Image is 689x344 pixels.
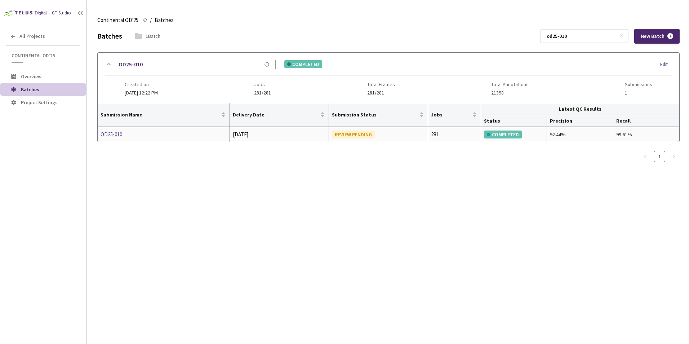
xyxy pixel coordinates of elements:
[233,130,326,139] div: [DATE]
[150,16,152,25] li: /
[484,131,522,138] div: COMPLETED
[625,81,652,87] span: Submissions
[542,30,619,43] input: Search
[643,154,647,159] span: left
[233,112,319,118] span: Delivery Date
[481,103,679,115] th: Latest QC Results
[428,103,481,127] th: Jobs
[19,33,45,39] span: All Projects
[550,131,610,138] div: 92.44%
[97,16,138,25] span: Continental OD'25
[660,61,672,68] div: Edit
[97,31,122,41] div: Batches
[367,81,395,87] span: Total Frames
[481,115,547,127] th: Status
[98,53,679,103] div: OD25-010COMPLETEDEditCreated on[DATE] 12:22 PMJobs281/281Total Frames281/281Total Annotations2139...
[639,151,651,162] li: Previous Page
[98,103,230,127] th: Submission Name
[254,81,271,87] span: Jobs
[230,103,329,127] th: Delivery Date
[639,151,651,162] button: left
[12,53,76,59] span: Continental OD'25
[367,90,395,96] span: 281/281
[146,32,160,40] div: 1 Batch
[329,103,428,127] th: Submission Status
[101,130,177,139] a: OD25-010
[431,130,478,139] div: 281
[155,16,174,25] span: Batches
[21,86,39,93] span: Batches
[119,60,143,69] a: OD25-010
[101,112,220,118] span: Submission Name
[625,90,652,96] span: 1
[254,90,271,96] span: 281/281
[21,99,58,106] span: Project Settings
[547,115,613,127] th: Precision
[641,33,664,39] span: New Batch
[284,60,322,68] div: COMPLETED
[668,151,680,162] li: Next Page
[125,89,158,96] span: [DATE] 12:22 PM
[613,115,679,127] th: Recall
[332,112,418,118] span: Submission Status
[21,73,41,80] span: Overview
[672,154,676,159] span: right
[332,131,375,138] div: REVIEW PENDING
[668,151,680,162] button: right
[616,131,676,138] div: 99.61%
[491,90,529,96] span: 21398
[654,151,665,162] a: 1
[491,81,529,87] span: Total Annotations
[52,10,71,17] div: GT Studio
[431,112,471,118] span: Jobs
[125,81,158,87] span: Created on
[654,151,665,162] li: 1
